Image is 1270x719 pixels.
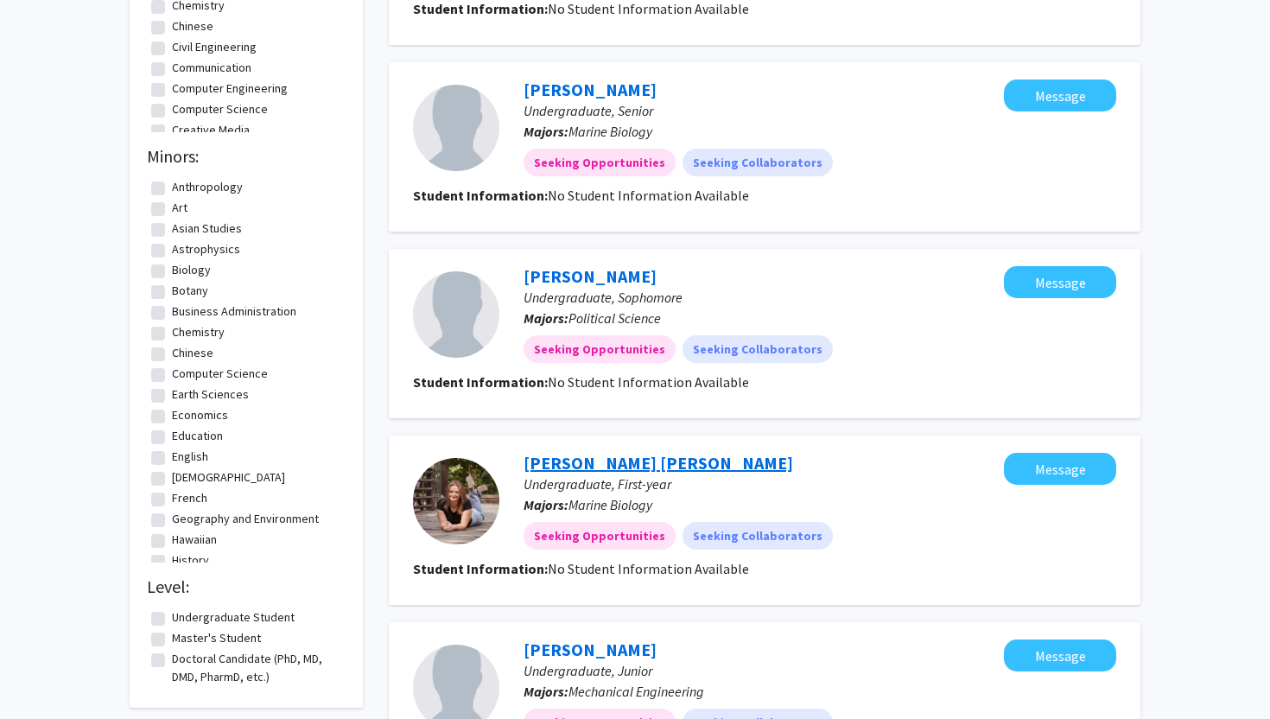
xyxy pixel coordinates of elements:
[524,335,676,363] mat-chip: Seeking Opportunities
[172,344,213,362] label: Chinese
[524,79,657,100] a: [PERSON_NAME]
[568,309,661,327] span: Political Science
[172,365,268,383] label: Computer Science
[548,373,749,391] span: No Student Information Available
[172,406,228,424] label: Economics
[172,178,243,196] label: Anthropology
[1004,453,1116,485] button: Message Kennedy Morr
[524,452,793,474] a: [PERSON_NAME] [PERSON_NAME]
[524,496,568,513] b: Majors:
[172,17,213,35] label: Chinese
[172,551,209,569] label: History
[172,38,257,56] label: Civil Engineering
[548,187,749,204] span: No Student Information Available
[683,522,833,550] mat-chip: Seeking Collaborators
[524,149,676,176] mat-chip: Seeking Opportunities
[172,302,296,321] label: Business Administration
[172,468,285,487] label: [DEMOGRAPHIC_DATA]
[172,385,249,404] label: Earth Sciences
[172,323,225,341] label: Chemistry
[524,683,568,700] b: Majors:
[172,282,208,300] label: Botany
[172,650,341,686] label: Doctoral Candidate (PhD, MD, DMD, PharmD, etc.)
[524,639,657,660] a: [PERSON_NAME]
[172,489,207,507] label: French
[524,102,653,119] span: Undergraduate, Senior
[172,220,242,238] label: Asian Studies
[568,683,704,700] span: Mechanical Engineering
[172,199,187,217] label: Art
[413,187,548,204] b: Student Information:
[172,59,251,77] label: Communication
[172,608,295,627] label: Undergraduate Student
[413,373,548,391] b: Student Information:
[172,100,268,118] label: Computer Science
[568,123,652,140] span: Marine Biology
[1004,266,1116,298] button: Message Angela Chon
[1004,639,1116,671] button: Message Cameron Cooper
[524,522,676,550] mat-chip: Seeking Opportunities
[1004,80,1116,111] button: Message danh alsaiari
[524,475,671,493] span: Undergraduate, First-year
[524,289,683,306] span: Undergraduate, Sophomore
[548,560,749,577] span: No Student Information Available
[568,496,652,513] span: Marine Biology
[172,427,223,445] label: Education
[172,448,208,466] label: English
[524,309,568,327] b: Majors:
[683,335,833,363] mat-chip: Seeking Collaborators
[172,80,288,98] label: Computer Engineering
[147,146,346,167] h2: Minors:
[524,123,568,140] b: Majors:
[172,629,261,647] label: Master's Student
[172,121,250,139] label: Creative Media
[172,240,240,258] label: Astrophysics
[413,560,548,577] b: Student Information:
[172,510,319,528] label: Geography and Environment
[683,149,833,176] mat-chip: Seeking Collaborators
[172,531,217,549] label: Hawaiian
[524,265,657,287] a: [PERSON_NAME]
[13,641,73,706] iframe: Chat
[172,261,211,279] label: Biology
[524,662,652,679] span: Undergraduate, Junior
[147,576,346,597] h2: Level:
